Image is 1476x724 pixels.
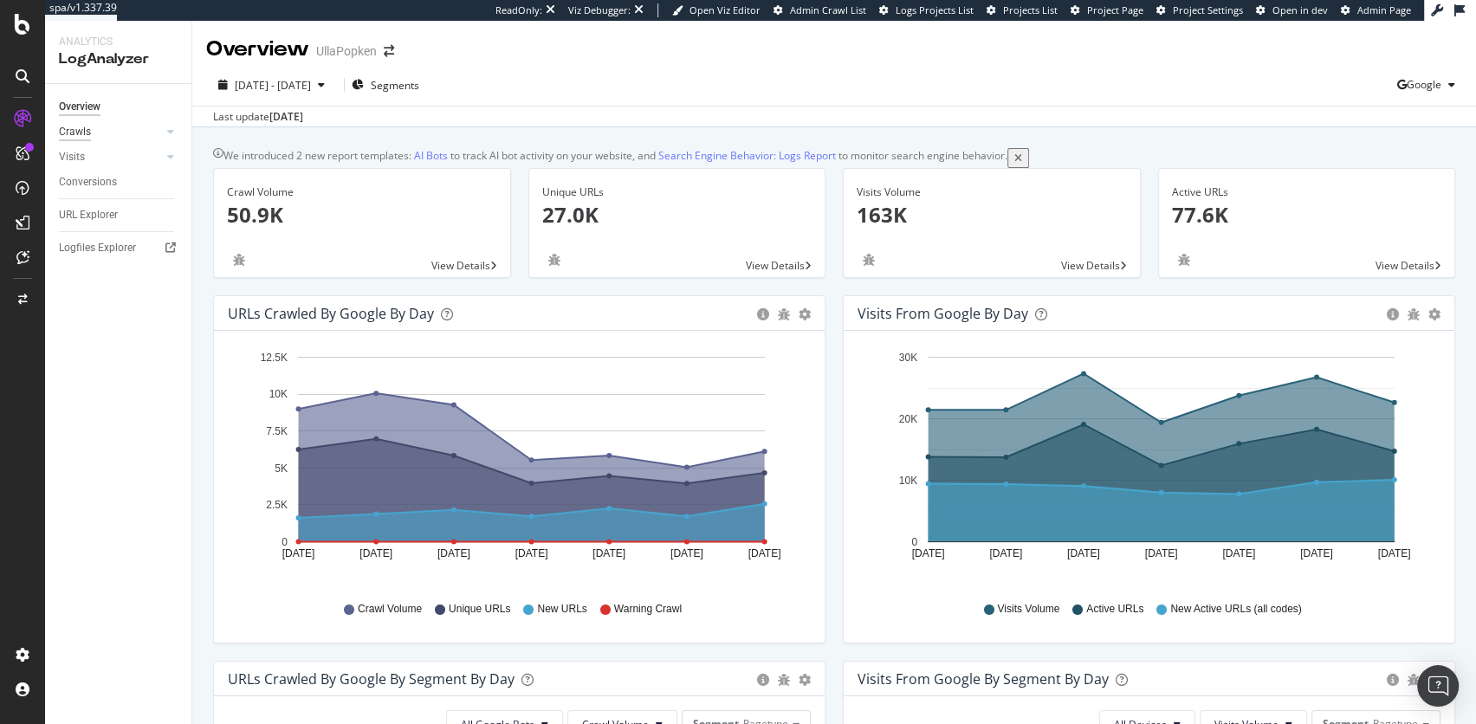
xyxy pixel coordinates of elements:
[206,77,337,94] button: [DATE] - [DATE]
[282,548,315,560] text: [DATE]
[59,35,178,49] div: Analytics
[899,352,917,364] text: 30K
[1087,3,1143,16] span: Project Page
[59,239,179,257] a: Logfiles Explorer
[774,3,866,17] a: Admin Crawl List
[537,602,586,617] span: New URLs
[1086,602,1143,617] span: Active URLs
[790,3,866,16] span: Admin Crawl List
[670,548,703,560] text: [DATE]
[227,184,497,200] div: Crawl Volume
[899,413,917,425] text: 20K
[495,3,542,17] div: ReadOnly:
[206,35,309,64] div: Overview
[799,674,811,686] div: gear
[1156,3,1243,17] a: Project Settings
[857,184,1127,200] div: Visits Volume
[449,602,510,617] span: Unique URLs
[282,536,288,548] text: 0
[437,548,470,560] text: [DATE]
[1408,308,1420,320] div: bug
[227,254,251,266] div: bug
[899,475,917,487] text: 10K
[1376,258,1434,273] span: View Details
[384,45,394,57] div: arrow-right-arrow-left
[59,206,179,224] a: URL Explorer
[1170,602,1301,617] span: New Active URLs (all codes)
[228,305,434,322] div: URLs Crawled by Google by day
[672,3,761,17] a: Open Viz Editor
[1172,254,1196,266] div: bug
[1145,548,1178,560] text: [DATE]
[359,548,392,560] text: [DATE]
[275,462,288,475] text: 5K
[1173,3,1243,16] span: Project Settings
[1357,3,1411,16] span: Admin Page
[799,308,811,320] div: gear
[987,3,1058,17] a: Projects List
[358,602,422,617] span: Crawl Volume
[778,308,790,320] div: bug
[228,345,812,585] svg: A chart.
[213,109,303,125] div: Last update
[896,3,974,16] span: Logs Projects List
[59,98,100,116] div: Overview
[352,71,419,99] button: Segments
[857,254,881,266] div: bug
[266,500,288,512] text: 2.5K
[1003,3,1058,16] span: Projects List
[316,42,377,60] div: UllaPopken
[1397,71,1462,99] button: Google
[1407,77,1441,92] span: Google
[371,78,419,93] span: Segments
[997,602,1059,617] span: Visits Volume
[515,548,548,560] text: [DATE]
[227,200,497,229] p: 50.9K
[989,548,1022,560] text: [DATE]
[542,254,566,266] div: bug
[1222,548,1255,560] text: [DATE]
[1341,3,1411,17] a: Admin Page
[1071,3,1143,17] a: Project Page
[59,123,91,141] div: Crawls
[59,148,162,166] a: Visits
[261,352,288,364] text: 12.5K
[757,308,769,320] div: circle-info
[858,305,1028,322] div: Visits from Google by day
[1272,3,1328,16] span: Open in dev
[1256,3,1328,17] a: Open in dev
[1408,674,1420,686] div: bug
[614,602,682,617] span: Warning Crawl
[778,674,790,686] div: bug
[1417,665,1459,707] div: Open Intercom Messenger
[266,425,288,437] text: 7.5K
[912,548,945,560] text: [DATE]
[269,389,288,401] text: 10K
[568,3,631,17] div: Viz Debugger:
[757,674,769,686] div: circle-info
[542,200,812,229] p: 27.0K
[1007,148,1029,168] button: close banner
[59,98,179,116] a: Overview
[235,78,311,93] span: [DATE] - [DATE]
[59,49,178,69] div: LogAnalyzer
[1378,548,1411,560] text: [DATE]
[1061,258,1120,273] span: View Details
[1300,548,1333,560] text: [DATE]
[1172,184,1442,200] div: Active URLs
[59,173,179,191] a: Conversions
[59,173,117,191] div: Conversions
[1428,308,1440,320] div: gear
[414,148,448,163] a: AI Bots
[689,3,761,16] span: Open Viz Editor
[59,206,118,224] div: URL Explorer
[542,184,812,200] div: Unique URLs
[1387,674,1399,686] div: circle-info
[228,670,515,688] div: URLs Crawled by Google By Segment By Day
[1067,548,1100,560] text: [DATE]
[223,148,1007,168] div: We introduced 2 new report templates: to track AI bot activity on your website, and to monitor se...
[858,345,1441,585] svg: A chart.
[879,3,974,17] a: Logs Projects List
